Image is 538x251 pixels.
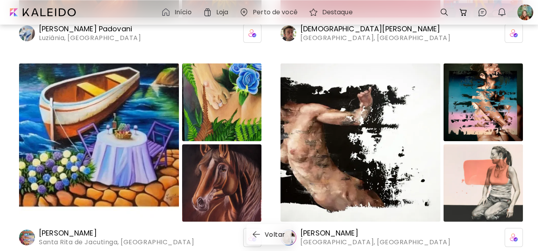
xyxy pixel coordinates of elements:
img: back-arrow [253,231,260,238]
h6: Perto de você [253,9,298,15]
a: Destaque [309,8,356,17]
h6: Destaque [322,9,353,15]
a: Perto de você [239,8,301,17]
h6: Loja [216,9,228,15]
span: Voltar [254,230,285,239]
a: Início [161,8,195,17]
a: Loja [203,8,231,17]
img: bellIcon [497,8,507,17]
img: cart [459,8,468,17]
h6: Início [175,9,192,15]
button: back-arrowVoltar [246,224,292,245]
a: back-arrowVoltar [246,229,292,238]
button: bellIcon [495,6,509,19]
img: chatIcon [478,8,487,17]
